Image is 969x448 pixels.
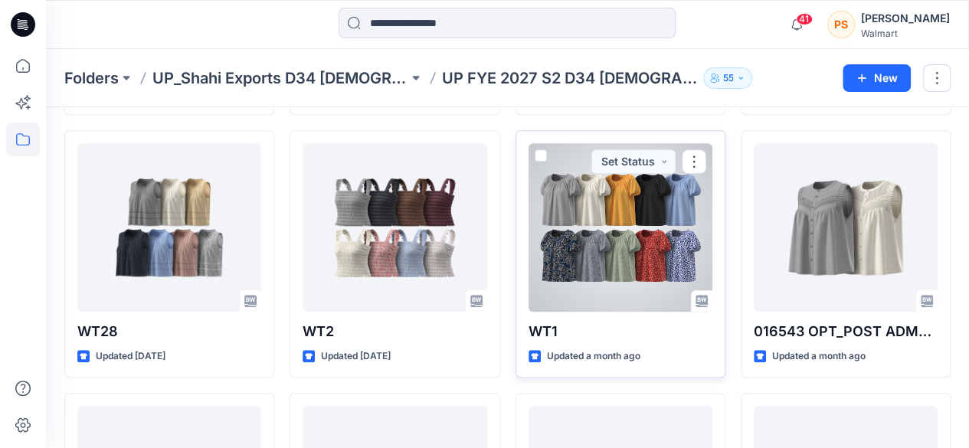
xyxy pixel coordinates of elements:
button: New [843,64,911,92]
p: Updated [DATE] [321,348,391,365]
p: 016543 OPT_POST ADM_FABRIC MANIPULATED SHELL [754,321,938,342]
p: Updated a month ago [772,348,866,365]
a: UP_Shahi Exports D34 [DEMOGRAPHIC_DATA] Tops [152,67,408,89]
div: PS [827,11,855,38]
a: WT1 [529,143,712,312]
p: UP FYE 2027 S2 D34 [DEMOGRAPHIC_DATA] Woven Tops [442,67,698,89]
p: Updated [DATE] [96,348,165,365]
a: 016543 OPT_POST ADM_FABRIC MANIPULATED SHELL [754,143,938,312]
div: [PERSON_NAME] [861,9,950,28]
a: WT2 [303,143,486,312]
a: WT28 [77,143,261,312]
p: WT2 [303,321,486,342]
div: Walmart [861,28,950,39]
button: 55 [703,67,752,89]
p: 55 [722,70,733,87]
p: WT28 [77,321,261,342]
a: Folders [64,67,119,89]
p: WT1 [529,321,712,342]
p: Updated a month ago [547,348,640,365]
span: 41 [796,13,813,25]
